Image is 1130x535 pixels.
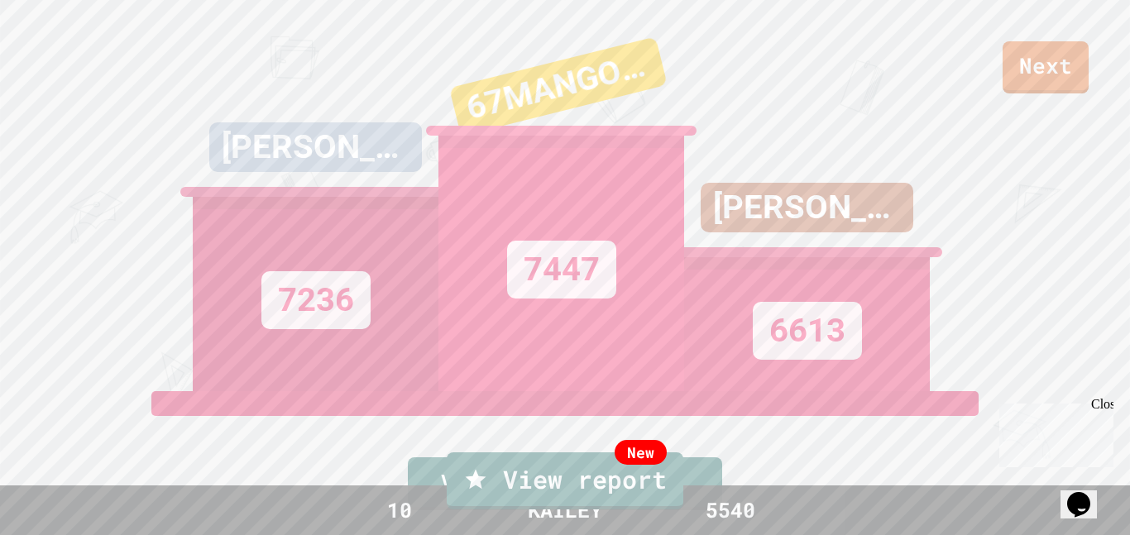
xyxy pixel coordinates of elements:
[753,302,862,360] div: 6613
[993,397,1113,467] iframe: chat widget
[261,271,371,329] div: 7236
[701,183,913,232] div: [PERSON_NAME]
[615,440,667,465] div: New
[1061,469,1113,518] iframe: chat widget
[449,37,668,136] div: 67MANGOMUSTARD
[507,241,616,299] div: 7447
[447,452,683,509] a: View report
[209,122,422,172] div: [PERSON_NAME]
[1003,41,1089,93] a: Next
[7,7,114,105] div: Chat with us now!Close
